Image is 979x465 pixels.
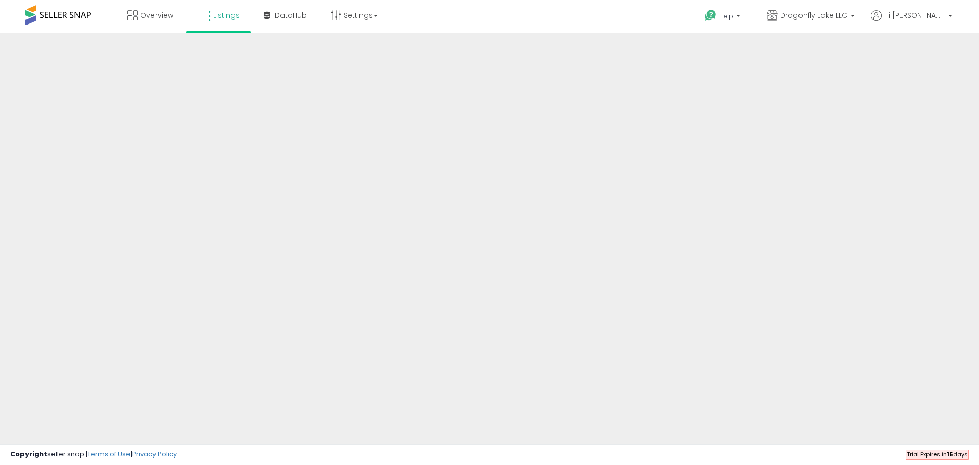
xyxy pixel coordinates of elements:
[947,450,953,458] b: 15
[10,449,47,459] strong: Copyright
[140,10,173,20] span: Overview
[10,450,177,459] div: seller snap | |
[87,449,131,459] a: Terms of Use
[697,2,751,33] a: Help
[132,449,177,459] a: Privacy Policy
[884,10,945,20] span: Hi [PERSON_NAME]
[871,10,952,33] a: Hi [PERSON_NAME]
[275,10,307,20] span: DataHub
[704,9,717,22] i: Get Help
[719,12,733,20] span: Help
[213,10,240,20] span: Listings
[780,10,847,20] span: Dragonfly Lake LLC
[907,450,968,458] span: Trial Expires in days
